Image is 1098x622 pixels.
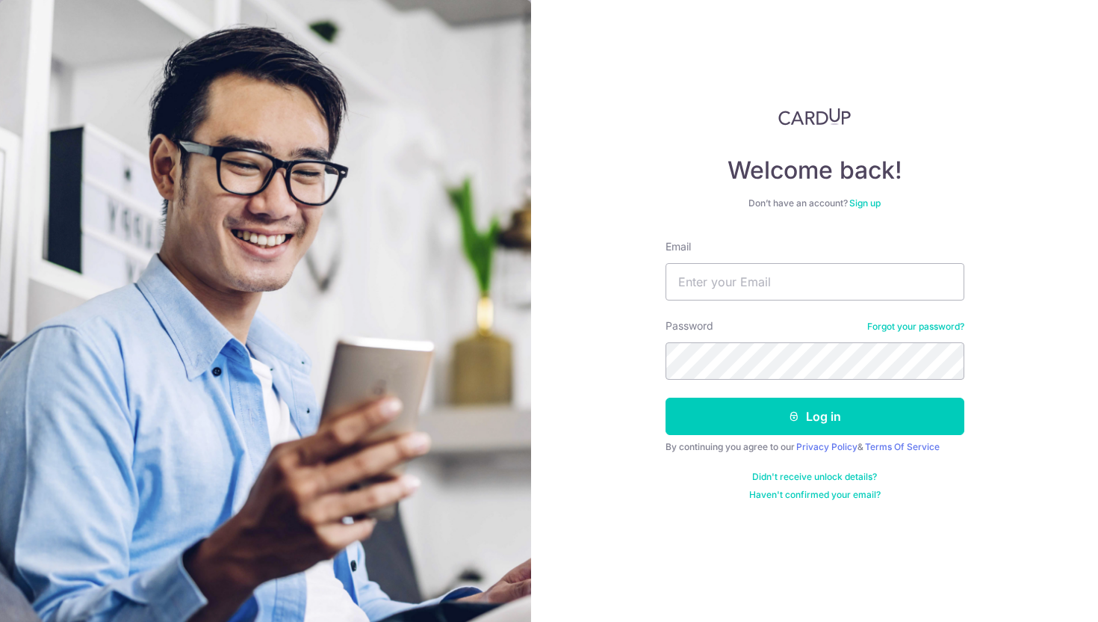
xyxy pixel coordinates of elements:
[796,441,857,452] a: Privacy Policy
[666,263,964,301] input: Enter your Email
[749,489,881,501] a: Haven't confirmed your email?
[778,108,852,126] img: CardUp Logo
[752,471,877,483] a: Didn't receive unlock details?
[666,155,964,185] h4: Welcome back!
[666,441,964,453] div: By continuing you agree to our &
[666,239,691,254] label: Email
[867,321,964,333] a: Forgot your password?
[849,197,881,209] a: Sign up
[666,318,713,333] label: Password
[865,441,940,452] a: Terms Of Service
[666,398,964,435] button: Log in
[666,197,964,209] div: Don’t have an account?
